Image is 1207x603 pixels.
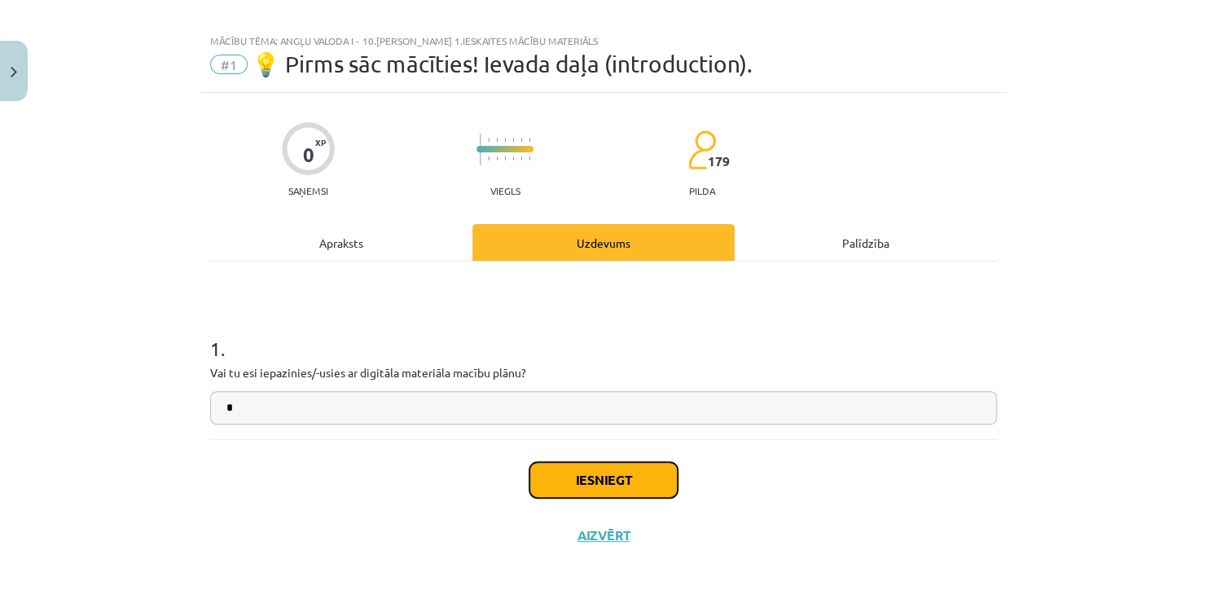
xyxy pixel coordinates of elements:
[735,224,997,261] div: Palīdzība
[210,224,472,261] div: Apraksts
[504,156,506,161] img: icon-short-line-57e1e144782c952c97e751825c79c345078a6d821885a25fce030b3d8c18986b.svg
[315,138,326,147] span: XP
[496,138,498,142] img: icon-short-line-57e1e144782c952c97e751825c79c345078a6d821885a25fce030b3d8c18986b.svg
[529,156,530,161] img: icon-short-line-57e1e144782c952c97e751825c79c345078a6d821885a25fce030b3d8c18986b.svg
[689,185,715,196] p: pilda
[210,55,248,74] span: #1
[504,138,506,142] img: icon-short-line-57e1e144782c952c97e751825c79c345078a6d821885a25fce030b3d8c18986b.svg
[512,156,514,161] img: icon-short-line-57e1e144782c952c97e751825c79c345078a6d821885a25fce030b3d8c18986b.svg
[512,138,514,142] img: icon-short-line-57e1e144782c952c97e751825c79c345078a6d821885a25fce030b3d8c18986b.svg
[210,35,997,46] div: Mācību tēma: Angļu valoda i - 10.[PERSON_NAME] 1.ieskaites mācību materiāls
[488,156,489,161] img: icon-short-line-57e1e144782c952c97e751825c79c345078a6d821885a25fce030b3d8c18986b.svg
[480,134,481,165] img: icon-long-line-d9ea69661e0d244f92f715978eff75569469978d946b2353a9bb055b3ed8787d.svg
[252,51,753,77] span: 💡 Pirms sāc mācīties! Ievada daļa (introduction).
[529,138,530,142] img: icon-short-line-57e1e144782c952c97e751825c79c345078a6d821885a25fce030b3d8c18986b.svg
[520,156,522,161] img: icon-short-line-57e1e144782c952c97e751825c79c345078a6d821885a25fce030b3d8c18986b.svg
[687,130,716,170] img: students-c634bb4e5e11cddfef0936a35e636f08e4e9abd3cc4e673bd6f9a4125e45ecb1.svg
[282,185,335,196] p: Saņemsi
[472,224,735,261] div: Uzdevums
[708,154,730,169] span: 179
[573,527,634,544] button: Aizvērt
[11,67,17,77] img: icon-close-lesson-0947bae3869378f0d4975bcd49f059093ad1ed9edebbc8119c70593378902aed.svg
[529,462,678,498] button: Iesniegt
[210,364,997,381] p: Vai tu esi iepazinies/-usies ar digitāla materiāla macību plānu?
[520,138,522,142] img: icon-short-line-57e1e144782c952c97e751825c79c345078a6d821885a25fce030b3d8c18986b.svg
[210,309,997,359] h1: 1 .
[490,185,520,196] p: Viegls
[303,143,314,166] div: 0
[488,138,489,142] img: icon-short-line-57e1e144782c952c97e751825c79c345078a6d821885a25fce030b3d8c18986b.svg
[496,156,498,161] img: icon-short-line-57e1e144782c952c97e751825c79c345078a6d821885a25fce030b3d8c18986b.svg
